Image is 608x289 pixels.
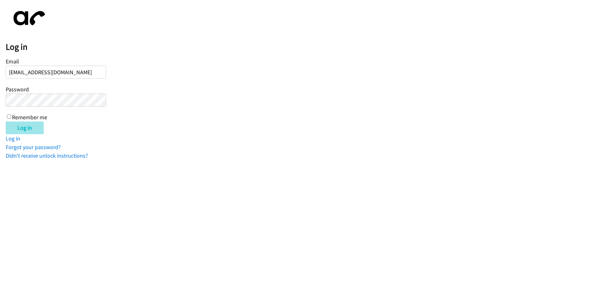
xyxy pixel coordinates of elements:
h2: Log in [6,42,608,52]
img: aphone-8a226864a2ddd6a5e75d1ebefc011f4aa8f32683c2d82f3fb0802fe031f96514.svg [6,6,50,31]
label: Remember me [12,114,47,121]
a: Forgot your password? [6,143,61,151]
input: Log in [6,122,44,134]
a: Didn't receive unlock instructions? [6,152,88,159]
label: Email [6,58,19,65]
label: Password [6,86,29,93]
a: Log in [6,135,20,142]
